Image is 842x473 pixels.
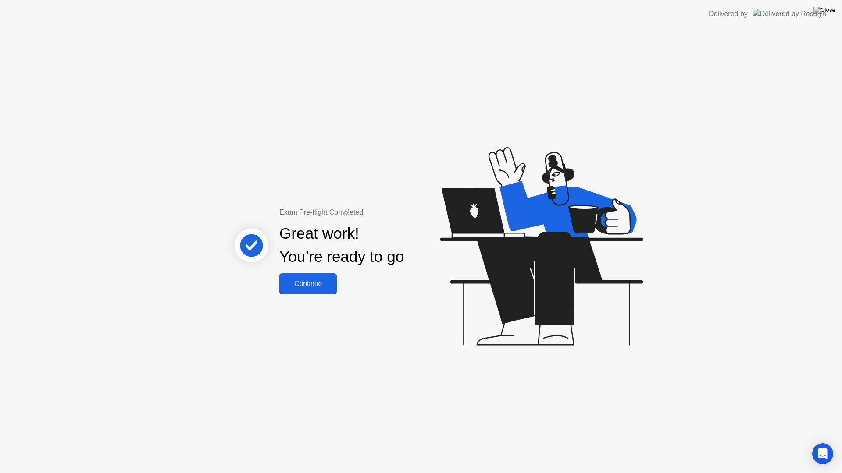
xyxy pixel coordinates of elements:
div: Exam Pre-flight Completed [279,207,460,218]
img: Delivered by Rosalyn [753,9,826,19]
div: Continue [282,280,334,288]
div: Great work! You’re ready to go [279,222,404,268]
div: Open Intercom Messenger [812,443,833,464]
button: Continue [279,273,337,294]
div: Delivered by [709,9,748,19]
img: Close [813,7,835,14]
